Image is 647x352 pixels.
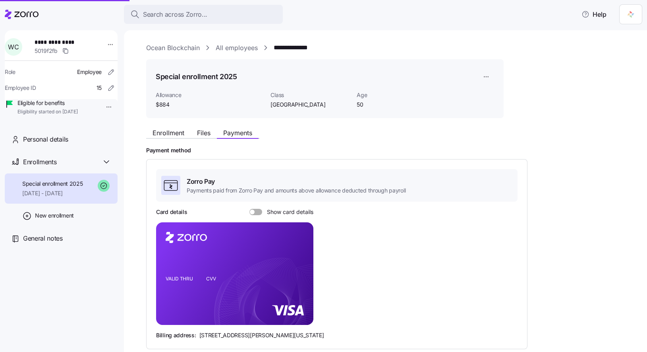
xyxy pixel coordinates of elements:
[197,130,211,136] span: Files
[223,130,252,136] span: Payments
[270,101,350,109] span: [GEOGRAPHIC_DATA]
[17,109,78,115] span: Eligibility started on [DATE]
[146,147,636,154] h2: Payment method
[23,134,68,144] span: Personal details
[23,157,56,167] span: Enrollments
[8,44,19,50] span: W C
[156,91,264,99] span: Allowance
[97,84,102,92] span: 15
[581,10,606,19] span: Help
[187,187,406,194] span: Payments paid from Zorro Pay and amounts above allowance deducted through payroll
[156,208,187,216] h3: Card details
[35,212,74,220] span: New enrollment
[624,8,637,21] img: 5711ede7-1a95-4d76-b346-8039fc8124a1-1741415864132.png
[206,276,216,282] tspan: CVV
[17,99,78,107] span: Eligible for benefits
[22,180,83,188] span: Special enrollment 2025
[5,68,15,76] span: Role
[216,43,258,53] a: All employees
[124,5,283,24] button: Search across Zorro...
[35,47,58,55] span: 5019f2fb
[5,84,36,92] span: Employee ID
[153,130,184,136] span: Enrollment
[146,43,200,53] a: Ocean Blockchain
[199,331,324,339] span: [STREET_ADDRESS][PERSON_NAME][US_STATE]
[156,101,264,109] span: $884
[187,177,406,187] span: Zorro Pay
[262,209,313,215] span: Show card details
[143,10,207,19] span: Search across Zorro...
[156,72,237,82] h1: Special enrollment 2025
[575,6,613,22] button: Help
[77,68,102,76] span: Employee
[22,189,83,197] span: [DATE] - [DATE]
[166,276,193,282] tspan: VALID THRU
[357,91,436,99] span: Age
[357,101,436,109] span: 50
[23,233,63,243] span: General notes
[270,91,350,99] span: Class
[156,331,196,339] span: Billing address:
